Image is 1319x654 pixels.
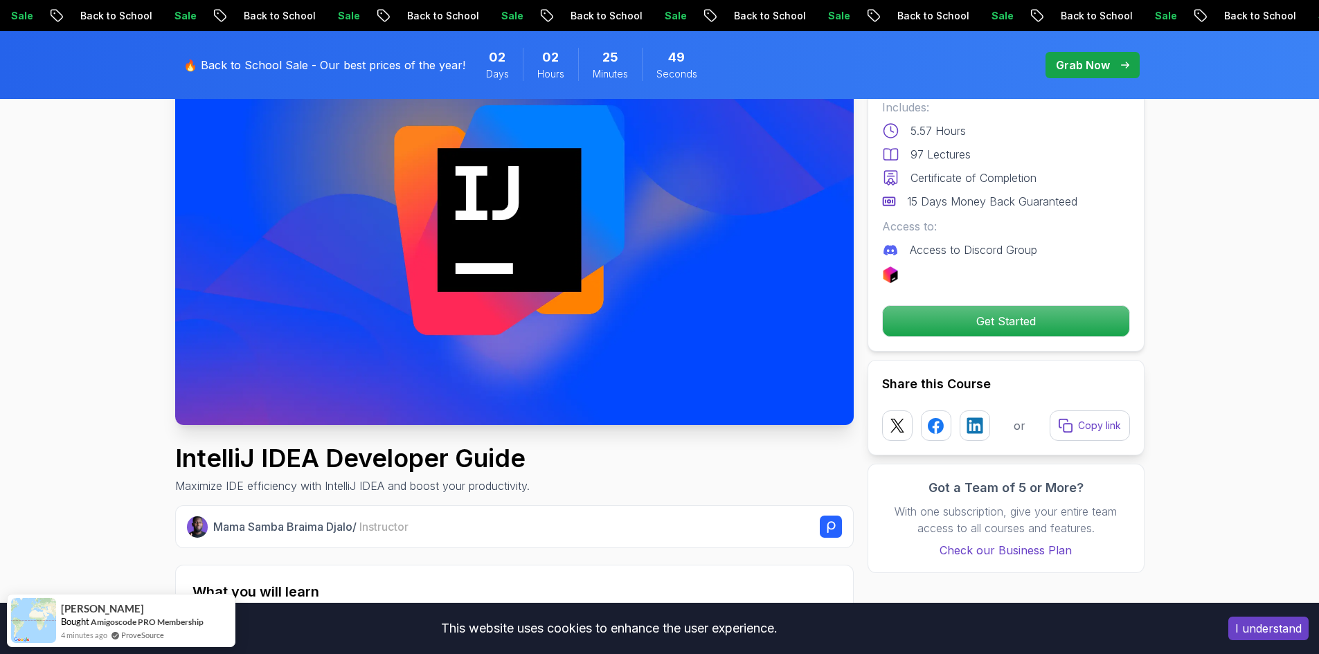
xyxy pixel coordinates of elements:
p: Sale [483,9,527,23]
a: ProveSource [121,629,164,641]
span: Instructor [359,520,409,534]
p: 15 Days Money Back Guaranteed [907,193,1077,210]
p: or [1014,417,1025,434]
p: Sale [1136,9,1181,23]
p: Grab Now [1056,57,1110,73]
p: Maximize IDE efficiency with IntelliJ IDEA and boost your productivity. [175,478,530,494]
p: 5.57 Hours [910,122,966,139]
p: Back to School [715,9,809,23]
span: Bought [61,616,89,627]
h3: Got a Team of 5 or More? [882,478,1130,498]
span: Hours [537,67,564,81]
img: provesource social proof notification image [11,598,56,643]
span: 4 minutes ago [61,629,107,641]
p: Sale [319,9,364,23]
p: Sale [156,9,200,23]
h2: Share this Course [882,374,1130,394]
img: Nelson Djalo [187,516,208,538]
img: intellij-developer-guide_thumbnail [175,44,854,425]
h1: IntelliJ IDEA Developer Guide [175,444,530,472]
img: jetbrains logo [882,266,899,283]
span: 2 Days [489,48,505,67]
p: Copy link [1078,419,1121,433]
p: Back to School [62,9,156,23]
p: Back to School [879,9,973,23]
span: [PERSON_NAME] [61,603,144,615]
span: Seconds [656,67,697,81]
button: Get Started [882,305,1130,337]
p: Sale [809,9,854,23]
span: 25 Minutes [602,48,618,67]
p: Mama Samba Braima Djalo / [213,518,409,535]
p: Get Started [883,306,1129,336]
p: Back to School [1205,9,1300,23]
h2: What you will learn [192,582,836,601]
a: Check our Business Plan [882,542,1130,558]
span: Days [486,67,509,81]
p: Back to School [552,9,646,23]
p: 97 Lectures [910,146,971,163]
p: Back to School [388,9,483,23]
p: With one subscription, give your entire team access to all courses and features. [882,503,1130,536]
p: Back to School [1042,9,1136,23]
span: 49 Seconds [668,48,685,67]
p: Sale [973,9,1017,23]
a: Amigoscode PRO Membership [91,617,204,627]
p: Access to: [882,218,1130,235]
p: Back to School [225,9,319,23]
p: Sale [646,9,690,23]
p: Access to Discord Group [910,242,1037,258]
span: Minutes [593,67,628,81]
div: This website uses cookies to enhance the user experience. [10,613,1208,644]
p: 🔥 Back to School Sale - Our best prices of the year! [183,57,465,73]
p: Includes: [882,99,1130,116]
button: Copy link [1050,410,1130,441]
button: Accept cookies [1228,617,1309,640]
span: 2 Hours [542,48,559,67]
p: Certificate of Completion [910,170,1037,186]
